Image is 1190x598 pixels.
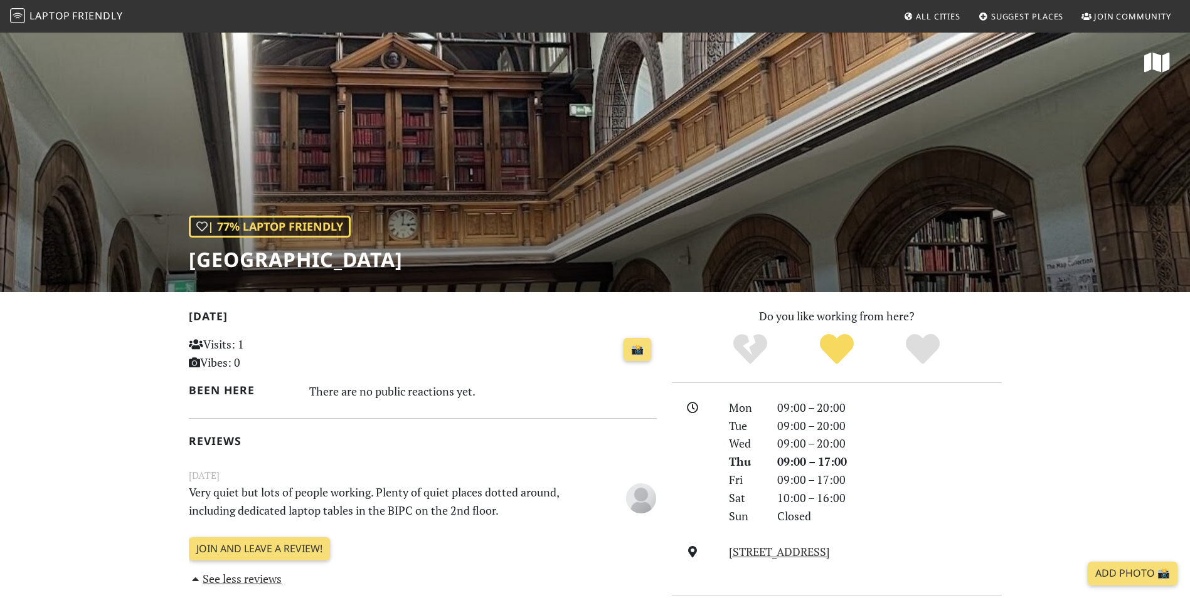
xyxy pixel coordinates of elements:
[770,434,1009,453] div: 09:00 – 20:00
[721,399,769,417] div: Mon
[626,490,656,505] span: Anonymous
[770,417,1009,435] div: 09:00 – 20:00
[189,248,403,271] h1: [GEOGRAPHIC_DATA]
[707,332,794,367] div: No
[729,544,830,559] a: [STREET_ADDRESS]
[189,571,282,586] a: See less reviews
[898,5,965,28] a: All Cities
[624,338,651,362] a: 📸
[72,9,122,23] span: Friendly
[1094,11,1171,22] span: Join Community
[721,417,769,435] div: Tue
[189,335,335,372] p: Visits: 1 Vibes: 0
[770,471,1009,489] div: 09:00 – 17:00
[626,483,656,513] img: blank-535327c66bd565773addf3077783bbfce4b00ec00e9fd257753287c682c7fa38.png
[721,453,769,471] div: Thu
[721,471,769,489] div: Fri
[189,537,330,561] a: Join and leave a review!
[189,434,657,448] h2: Reviews
[10,8,25,23] img: LaptopFriendly
[770,399,1009,417] div: 09:00 – 20:00
[770,507,1009,525] div: Closed
[916,11,960,22] span: All Cities
[1076,5,1176,28] a: Join Community
[181,483,584,520] p: Very quiet but lots of people working. Plenty of quiet places dotted around, including dedicated ...
[721,434,769,453] div: Wed
[974,5,1069,28] a: Suggest Places
[770,453,1009,471] div: 09:00 – 17:00
[991,11,1064,22] span: Suggest Places
[189,310,657,328] h2: [DATE]
[29,9,70,23] span: Laptop
[189,216,351,238] div: | 77% Laptop Friendly
[721,489,769,507] div: Sat
[309,381,657,401] div: There are no public reactions yet.
[879,332,966,367] div: Definitely!
[1088,562,1177,585] a: Add Photo 📸
[721,507,769,525] div: Sun
[672,307,1002,325] p: Do you like working from here?
[10,6,123,28] a: LaptopFriendly LaptopFriendly
[181,468,664,483] small: [DATE]
[770,489,1009,507] div: 10:00 – 16:00
[189,384,295,397] h2: Been here
[794,332,880,367] div: Yes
